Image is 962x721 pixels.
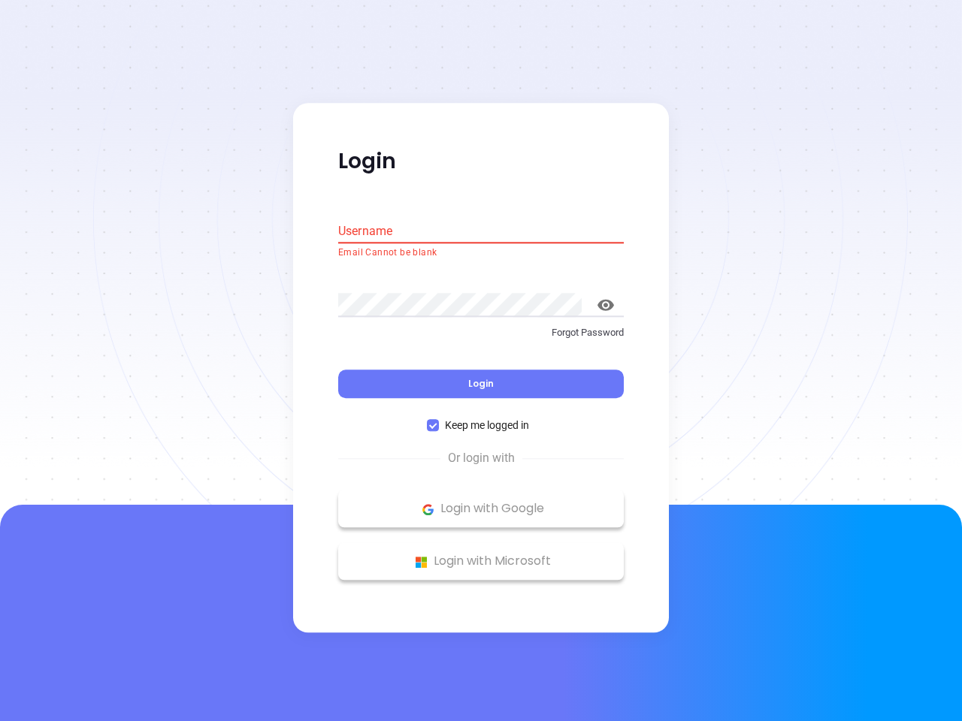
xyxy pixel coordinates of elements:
p: Email Cannot be blank [338,246,624,261]
span: Or login with [440,450,522,468]
p: Login [338,148,624,175]
img: Microsoft Logo [412,553,431,572]
p: Login with Google [346,498,616,520]
span: Login [468,378,494,391]
p: Forgot Password [338,325,624,340]
button: Microsoft Logo Login with Microsoft [338,543,624,581]
button: Google Logo Login with Google [338,490,624,528]
p: Login with Microsoft [346,551,616,573]
span: Keep me logged in [439,418,535,434]
button: toggle password visibility [588,287,624,323]
img: Google Logo [419,500,437,519]
a: Forgot Password [338,325,624,352]
button: Login [338,370,624,399]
